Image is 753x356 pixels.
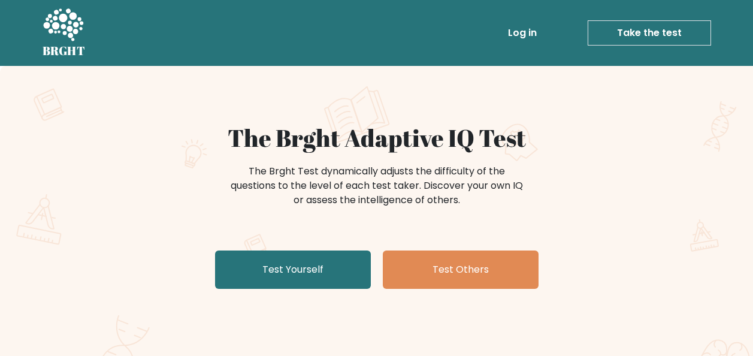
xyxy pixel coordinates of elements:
h1: The Brght Adaptive IQ Test [84,123,669,152]
a: Take the test [588,20,711,46]
a: Test Yourself [215,251,371,289]
a: BRGHT [43,5,86,61]
h5: BRGHT [43,44,86,58]
div: The Brght Test dynamically adjusts the difficulty of the questions to the level of each test take... [227,164,527,207]
a: Test Others [383,251,539,289]
a: Log in [503,21,542,45]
